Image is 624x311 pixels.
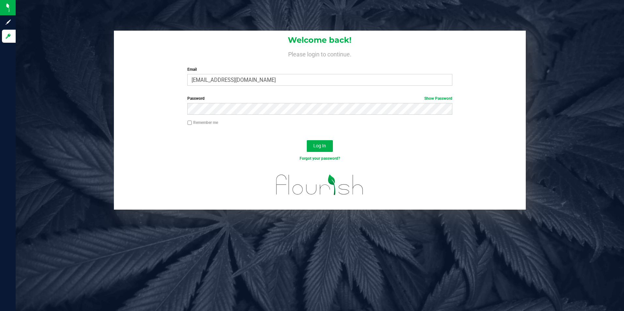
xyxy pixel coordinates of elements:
[187,121,192,125] input: Remember me
[5,33,11,39] inline-svg: Log in
[5,19,11,25] inline-svg: Sign up
[187,96,205,101] span: Password
[313,143,326,148] span: Log In
[187,120,218,126] label: Remember me
[187,67,452,72] label: Email
[300,156,340,161] a: Forgot your password?
[424,96,452,101] a: Show Password
[307,140,333,152] button: Log In
[114,50,526,57] h4: Please login to continue.
[114,36,526,44] h1: Welcome back!
[268,168,371,201] img: flourish_logo.svg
